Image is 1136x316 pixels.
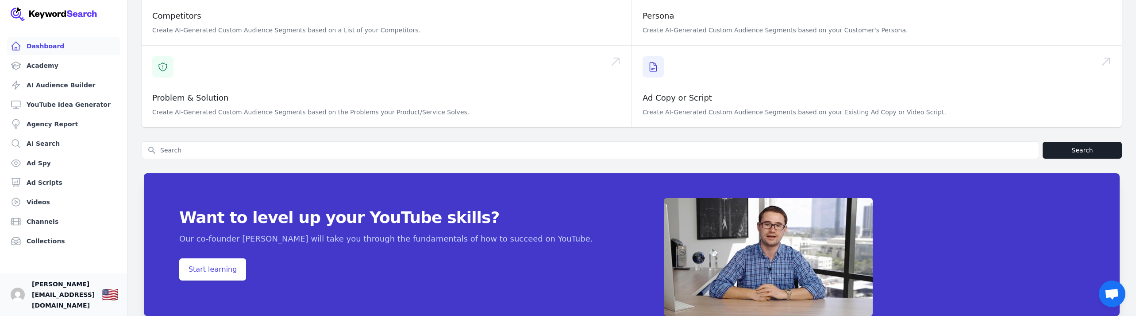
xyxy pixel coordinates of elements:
a: Collections [7,232,120,250]
a: Agency Report [7,115,120,133]
button: Open user button [11,288,25,302]
a: Ad Scripts [7,174,120,191]
a: Ad Copy or Script [643,93,712,102]
span: Want to level up your YouTube skills? [179,209,593,226]
a: Videos [7,193,120,211]
img: Your Company [11,7,97,21]
input: Search [142,142,1039,159]
a: Dashboard [7,37,120,55]
div: 🇺🇸 [102,287,118,303]
a: AI Search [7,135,120,152]
span: [PERSON_NAME][EMAIL_ADDRESS][DOMAIN_NAME] [32,279,95,311]
p: Our co-founder [PERSON_NAME] will take you through the fundamentals of how to succeed on YouTube. [179,234,593,244]
a: Channels [7,213,120,230]
a: Ad Spy [7,154,120,172]
div: Open chat [1099,281,1125,307]
a: Competitors [152,11,201,20]
a: Problem & Solution [152,93,228,102]
span: Start learning [179,258,246,281]
a: Academy [7,57,120,74]
button: 🇺🇸 [102,286,118,304]
a: YouTube Idea Generator [7,96,120,113]
a: Persona [643,11,674,20]
img: Joshua Nelson [11,288,25,302]
a: AI Audience Builder [7,76,120,94]
img: App screenshot [664,198,873,316]
button: Search [1043,142,1122,159]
